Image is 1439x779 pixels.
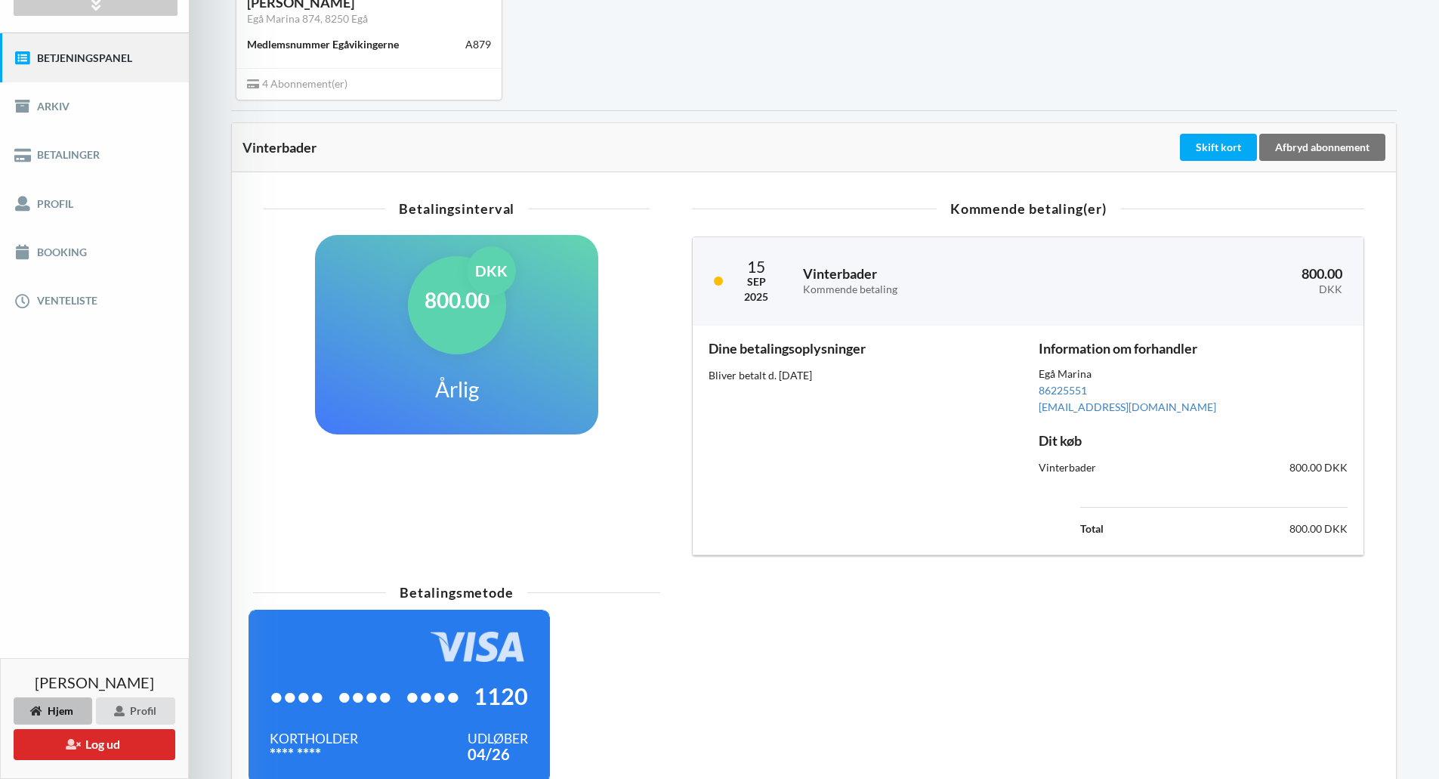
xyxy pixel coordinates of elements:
div: 15 [744,258,768,274]
div: Vinterbader [242,140,1177,155]
div: DKK [1110,283,1342,296]
div: Egå Marina [1039,368,1348,382]
div: Afbryd abonnement [1259,134,1385,161]
h3: Vinterbader [803,265,1089,295]
span: •••• [406,689,460,704]
span: 1120 [474,689,528,704]
div: Hjem [14,697,92,725]
div: Betalingsinterval [264,202,650,215]
h3: Dit køb [1039,432,1348,450]
div: A879 [465,37,491,52]
div: Skift kort [1180,134,1257,161]
span: •••• [270,689,324,704]
h3: Information om forhandler [1039,340,1348,357]
span: [PERSON_NAME] [35,675,154,690]
div: Profil [96,697,175,725]
div: Betalingsmetode [253,586,660,599]
div: Medlemsnummer Egåvikingerne [247,37,399,52]
div: 800.00 DKK [1194,450,1358,486]
div: Bliver betalt d. [DATE] [709,368,1017,383]
td: 800.00 DKK [1166,519,1348,539]
div: DKK [467,246,516,295]
div: Kommende betaling(er) [692,202,1364,215]
h1: 800.00 [425,286,489,314]
div: Udløber [468,731,528,747]
span: •••• [338,689,392,704]
div: Sep [744,274,768,289]
a: [EMAIL_ADDRESS][DOMAIN_NAME] [1039,400,1216,413]
h1: Årlig [435,376,479,403]
button: Log ud [14,729,175,760]
img: 4WYAC6ZA8lHiWlowAAAABJRU5ErkJggg== [431,632,528,662]
div: Kommende betaling [803,283,1089,296]
div: Kortholder [270,731,358,747]
div: 04/26 [468,747,528,762]
a: Egå Marina 874, 8250 Egå [247,12,368,25]
h3: 800.00 [1110,265,1342,295]
a: 86225551 [1039,384,1087,397]
h3: Dine betalingsoplysninger [709,340,1017,357]
div: 2025 [744,289,768,304]
b: Total [1080,522,1104,535]
div: Vinterbader [1028,450,1193,486]
span: 4 Abonnement(er) [247,77,347,90]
